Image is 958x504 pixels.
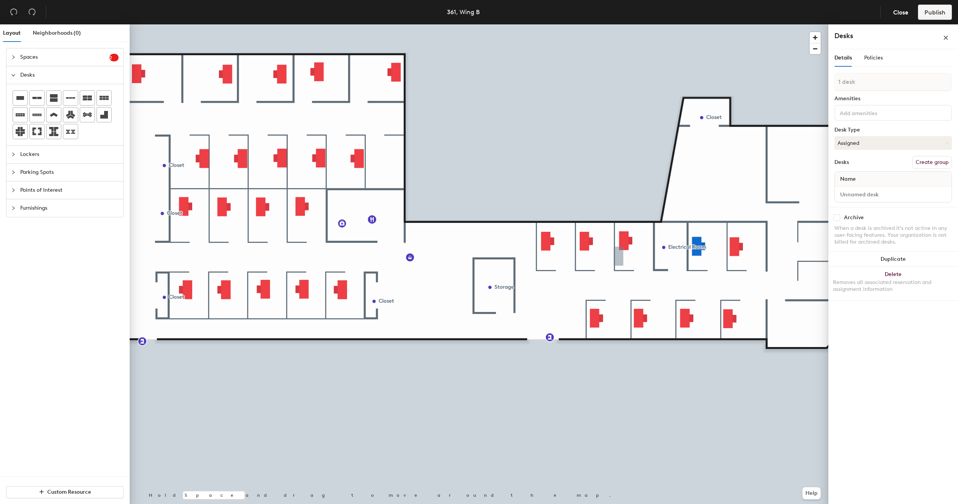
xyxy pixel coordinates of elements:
input: Unnamed desk [836,189,950,200]
span: Details [834,55,852,61]
button: Redo (⌘ + ⇧ + Z) [24,5,40,20]
span: collapsed [11,152,16,157]
span: Name [836,172,860,186]
div: Desks [834,159,849,165]
span: expanded [11,73,16,77]
span: Lockers [20,146,119,163]
button: Close [887,5,915,20]
span: Policies [864,55,883,61]
button: Duplicate [828,252,958,267]
button: DeleteRemoves all associated reservation and assignment information [828,267,958,300]
span: Desks [20,66,119,84]
sup: 2 [109,54,119,61]
div: Archive [844,215,864,221]
div: 361, Wing B [447,7,480,17]
button: Create group [912,156,952,169]
span: Points of Interest [20,181,119,199]
button: Custom Resource [6,486,124,498]
button: Undo (⌘ + Z) [6,5,21,20]
span: collapsed [11,188,16,193]
span: Spaces [20,48,109,66]
span: Layout [3,30,21,36]
span: Parking Spots [20,164,119,181]
input: Add amenities [838,108,907,117]
span: undo [10,8,18,16]
div: Amenities [834,96,952,102]
h4: Desks [834,31,918,41]
span: Close [893,9,908,16]
span: Furnishings [20,199,119,217]
span: collapsed [11,55,16,59]
button: Assigned [834,136,952,150]
span: collapsed [11,206,16,210]
span: close [943,35,948,40]
div: Removes all associated reservation and assignment information [833,279,953,293]
span: 2 [109,55,119,60]
span: Custom Resource [47,489,91,495]
span: Neighborhoods (0) [33,30,81,36]
span: collapsed [11,170,16,175]
button: Publish [918,5,952,20]
div: Desk Type [834,127,952,133]
button: Help [802,487,821,499]
div: When a desk is archived it's not active in any user-facing features. Your organization is not bil... [834,225,952,246]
